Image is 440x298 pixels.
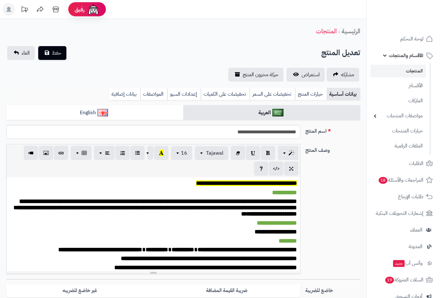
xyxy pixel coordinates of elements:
[393,260,405,267] span: جديد
[321,46,360,59] h2: تعديل المنتج
[409,242,422,251] span: المدونة
[171,146,192,160] button: 16
[409,159,423,168] span: الطلبات
[370,94,426,108] a: الماركات
[316,26,337,36] a: المنتجات
[302,71,320,78] span: استعراض
[392,259,422,268] span: وآتس آب
[183,105,360,120] a: العربية
[97,109,108,116] img: English
[341,71,354,78] span: مشاركه
[327,88,360,100] a: بيانات أساسية
[370,173,436,188] a: المراجعات والأسئلة18
[295,88,327,100] a: خيارات المنتج
[370,256,436,271] a: وآتس آبجديد
[250,88,295,100] a: تخفيضات على السعر
[195,146,228,160] button: Tajawal
[287,68,325,82] a: استعراض
[167,88,201,100] a: إعدادات السيو
[109,88,140,100] a: بيانات إضافية
[22,49,30,57] span: الغاء
[303,144,363,154] label: وصف المنتج
[370,139,426,153] a: الملفات الرقمية
[201,88,250,100] a: تخفيضات على الكميات
[303,284,363,294] label: خاضع للضريبة
[6,284,153,297] label: غير خاضع للضريبه
[38,46,66,60] button: حفظ
[206,149,223,157] span: Tajawal
[370,222,436,237] a: العملاء
[376,209,423,218] span: إشعارات التحويلات البنكية
[370,156,436,171] a: الطلبات
[140,88,167,100] a: المواصفات
[75,6,85,13] span: رفيق
[370,65,426,77] a: المنتجات
[370,109,426,123] a: مواصفات المنتجات
[370,189,436,204] a: طلبات الإرجاع
[370,124,426,138] a: خيارات المنتجات
[370,239,436,254] a: المدونة
[389,51,423,60] span: الأقسام والمنتجات
[398,192,423,201] span: طلبات الإرجاع
[378,176,423,184] span: المراجعات والأسئلة
[400,35,423,43] span: لوحة التحكم
[370,79,426,93] a: الأقسام
[272,109,283,116] img: العربية
[370,272,436,287] a: السلات المتروكة19
[87,3,100,16] img: ai-face.png
[181,149,187,157] span: 16
[327,68,359,82] a: مشاركه
[52,49,61,57] span: حفظ
[370,206,436,221] a: إشعارات التحويلات البنكية
[303,125,363,135] label: اسم المنتج
[7,46,35,60] a: الغاء
[385,277,394,284] span: 19
[228,68,283,82] a: حركة مخزون المنتج
[6,105,183,120] a: English
[153,284,300,297] label: ضريبة القيمة المضافة
[243,71,278,78] span: حركة مخزون المنتج
[370,31,436,46] a: لوحة التحكم
[379,177,387,184] span: 18
[410,226,422,234] span: العملاء
[385,275,423,284] span: السلات المتروكة
[17,3,32,17] a: تحديثات المنصة
[342,26,360,36] a: الرئيسية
